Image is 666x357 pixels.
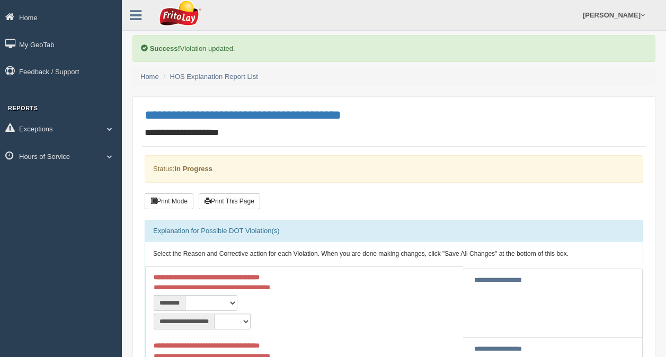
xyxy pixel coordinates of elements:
a: HOS Explanation Report List [170,73,258,81]
div: Violation updated. [132,35,655,62]
div: Explanation for Possible DOT Violation(s) [145,220,643,242]
div: Status: [145,155,643,182]
button: Print Mode [145,193,193,209]
div: Select the Reason and Corrective action for each Violation. When you are done making changes, cli... [145,242,643,267]
button: Print This Page [199,193,260,209]
a: Home [140,73,159,81]
b: Success! [150,44,180,52]
strong: In Progress [174,165,212,173]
